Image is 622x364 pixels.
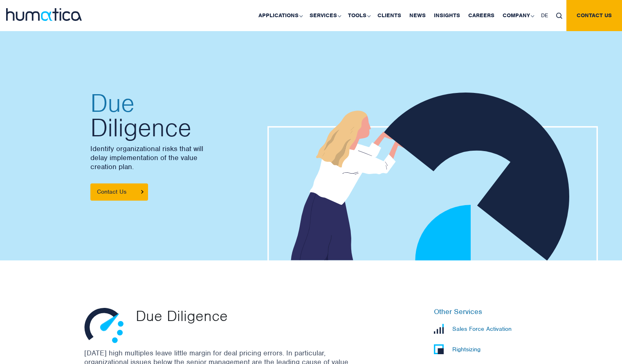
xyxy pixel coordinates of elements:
[267,93,598,262] img: about_banner1
[452,346,481,353] p: Rightsizing
[434,344,444,354] img: Rightsizing
[541,12,548,19] span: DE
[84,307,124,343] img: Due Diligence
[90,91,303,115] span: Due
[90,144,303,171] p: Identify organizational risks that will delay implementation of the value creation plan.
[136,307,382,324] p: Due Diligence
[434,307,538,317] h6: Other Services
[434,324,444,334] img: Sales Force Activation
[141,190,144,194] img: arrowicon
[90,91,303,140] h2: Diligence
[6,8,82,21] img: logo
[556,13,562,19] img: search_icon
[452,325,512,332] p: Sales Force Activation
[90,183,148,201] a: Contact Us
